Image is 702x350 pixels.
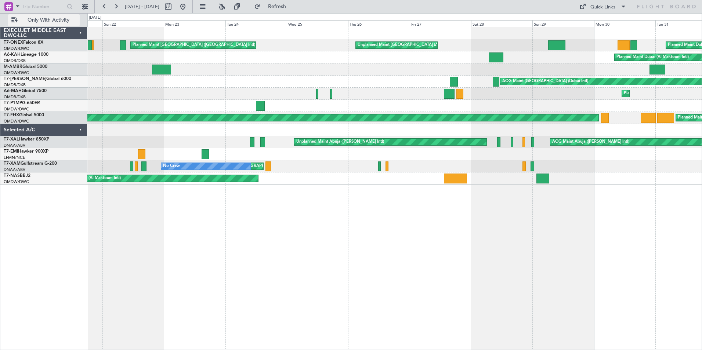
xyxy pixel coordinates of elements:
div: Mon 23 [164,20,225,27]
a: T7-[PERSON_NAME]Global 6000 [4,77,71,81]
a: T7-NASBBJ2 [4,174,30,178]
span: Only With Activity [19,18,77,23]
a: T7-FHXGlobal 5000 [4,113,44,117]
button: Refresh [251,1,295,12]
div: Tue 24 [225,20,287,27]
div: AOG Maint Abuja ([PERSON_NAME] Intl) [552,136,629,147]
span: T7-XAL [4,137,19,142]
div: AOG Maint [GEOGRAPHIC_DATA] (Dubai Intl) [502,76,588,87]
a: LFMN/NCE [4,155,25,160]
span: A6-KAH [4,52,21,57]
span: T7-NAS [4,174,20,178]
span: Refresh [262,4,293,9]
div: Wed 25 [287,20,348,27]
a: T7-P1MPG-650ER [4,101,40,105]
a: T7-XALHawker 850XP [4,137,49,142]
a: T7-EMIHawker 900XP [4,149,48,154]
div: Sun 29 [532,20,594,27]
button: Quick Links [576,1,630,12]
a: T7-XAMGulfstream G-200 [4,161,57,166]
span: T7-FHX [4,113,19,117]
a: T7-ONEXFalcon 8X [4,40,43,45]
a: OMDW/DWC [4,70,29,76]
a: DNAA/ABV [4,143,25,148]
div: Planned Maint [GEOGRAPHIC_DATA] ([GEOGRAPHIC_DATA] Intl) [133,40,255,51]
a: OMDW/DWC [4,119,29,124]
a: A6-MAHGlobal 7500 [4,89,47,93]
div: Sat 28 [471,20,532,27]
div: No Crew [163,161,180,172]
button: Only With Activity [8,14,80,26]
a: OMDW/DWC [4,46,29,51]
a: OMDB/DXB [4,94,26,100]
div: Quick Links [590,4,615,11]
span: T7-[PERSON_NAME] [4,77,46,81]
a: A6-KAHLineage 1000 [4,52,48,57]
a: OMDW/DWC [4,179,29,185]
a: OMDB/DXB [4,82,26,88]
div: Thu 26 [348,20,409,27]
span: M-AMBR [4,65,22,69]
span: A6-MAH [4,89,22,93]
div: Planned Maint Dubai (Al Maktoum Intl) [616,52,689,63]
input: Trip Number [22,1,65,12]
a: OMDW/DWC [4,106,29,112]
a: M-AMBRGlobal 5000 [4,65,47,69]
div: Planned Maint Dubai (Al Maktoum Intl) [624,88,696,99]
a: OMDB/DXB [4,58,26,63]
span: T7-XAM [4,161,21,166]
span: T7-ONEX [4,40,23,45]
a: DNAA/ABV [4,167,25,172]
span: [DATE] - [DATE] [125,3,159,10]
div: Unplanned Maint Abuja ([PERSON_NAME] Intl) [296,136,384,147]
div: Mon 30 [594,20,655,27]
div: Sun 22 [102,20,164,27]
div: [DATE] [89,15,101,21]
div: Fri 27 [410,20,471,27]
span: T7-P1MP [4,101,22,105]
div: Unplanned Maint [GEOGRAPHIC_DATA] (Al Maktoum Intl) [358,40,466,51]
span: T7-EMI [4,149,18,154]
